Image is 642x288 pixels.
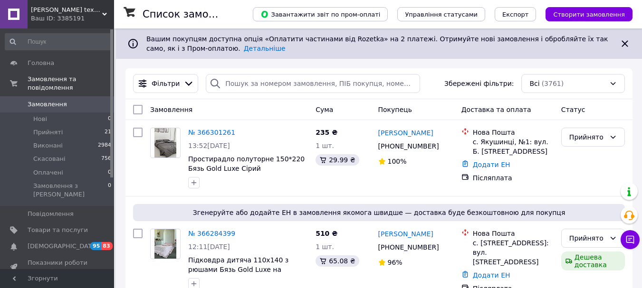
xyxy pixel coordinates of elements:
div: [PHONE_NUMBER] [376,139,441,153]
span: 13:52[DATE] [188,142,230,149]
span: Згенеруйте або додайте ЕН в замовлення якомога швидше — доставка буде безкоштовною для покупця [137,208,621,217]
span: Оплачені [33,168,63,177]
span: 1 шт. [316,243,334,251]
button: Управління статусами [397,7,485,21]
span: 96% [388,259,402,266]
span: 0 [108,182,111,199]
img: Фото товару [154,229,177,259]
span: Статус [561,106,585,113]
span: Замовлення [28,100,67,109]
span: Управління статусами [405,11,478,18]
a: [PERSON_NAME] [378,128,433,138]
span: Створити замовлення [553,11,625,18]
div: Ваш ID: 3385191 [31,14,114,23]
span: 12:11[DATE] [188,243,230,251]
a: Додати ЕН [473,161,510,168]
span: [DEMOGRAPHIC_DATA] [28,242,98,251]
img: Фото товару [154,128,176,158]
span: 21 [105,128,111,137]
span: Показники роботи компанії [28,259,88,276]
input: Пошук [5,33,112,50]
div: Дешева доставка [561,251,625,270]
button: Експорт [495,7,537,21]
span: Завантажити звіт по пром-оплаті [260,10,380,19]
a: Створити замовлення [536,10,632,18]
div: Прийнято [569,233,605,243]
a: № 366284399 [188,230,235,237]
span: Cума [316,106,333,113]
button: Чат з покупцем [621,230,640,249]
input: Пошук за номером замовлення, ПІБ покупця, номером телефону, Email, номером накладної [206,74,420,93]
span: Замовлення [150,106,192,113]
button: Завантажити звіт по пром-оплаті [253,7,388,21]
span: 756 [101,155,111,163]
span: 0 [108,168,111,177]
span: Скасовані [33,155,66,163]
span: 510 ₴ [316,230,337,237]
span: Збережені фільтри: [444,79,514,88]
span: Головна [28,59,54,67]
div: Нова Пошта [473,229,554,238]
span: Всі [529,79,539,88]
a: № 366301261 [188,129,235,136]
a: [PERSON_NAME] [378,229,433,239]
span: Замовлення та повідомлення [28,75,114,92]
span: Доставка та оплата [461,106,531,113]
a: Детальніше [244,45,286,52]
a: Фото товару [150,128,181,158]
a: Додати ЕН [473,271,510,279]
span: 1 шт. [316,142,334,149]
span: Нові [33,115,47,123]
span: 95 [90,242,101,250]
div: Нова Пошта [473,128,554,137]
span: Прийняті [33,128,63,137]
span: Люсіль textile [31,6,102,14]
div: с. Якушинці, №1: вул. Б. [STREET_ADDRESS] [473,137,554,156]
a: Фото товару [150,229,181,259]
span: 235 ₴ [316,129,337,136]
span: Фільтри [152,79,180,88]
span: Експорт [502,11,529,18]
span: 0 [108,115,111,123]
span: Покупець [378,106,412,113]
span: (3761) [542,80,564,87]
div: с. [STREET_ADDRESS]: вул. [STREET_ADDRESS] [473,238,554,267]
span: 2984 [98,141,111,150]
div: 65.08 ₴ [316,255,359,267]
span: Вашим покупцям доступна опція «Оплатити частинами від Rozetka» на 2 платежі. Отримуйте нові замов... [146,35,608,52]
a: Простирадло полуторне 150*220 Бязь Gold Luxe Сірий [188,155,305,172]
span: Виконані [33,141,63,150]
div: 29.99 ₴ [316,154,359,166]
h1: Список замовлень [143,9,239,20]
div: Прийнято [569,132,605,142]
div: Післяплата [473,173,554,183]
span: Замовлення з [PERSON_NAME] [33,182,108,199]
div: [PHONE_NUMBER] [376,241,441,254]
span: 100% [388,158,407,165]
button: Створити замовлення [546,7,632,21]
span: 83 [101,242,112,250]
span: Товари та послуги [28,226,88,234]
a: Підковдра дитяча 110х140 з рюшами Бязь Gold Luxe на блискавці пудра [188,256,288,283]
span: Повідомлення [28,210,74,218]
